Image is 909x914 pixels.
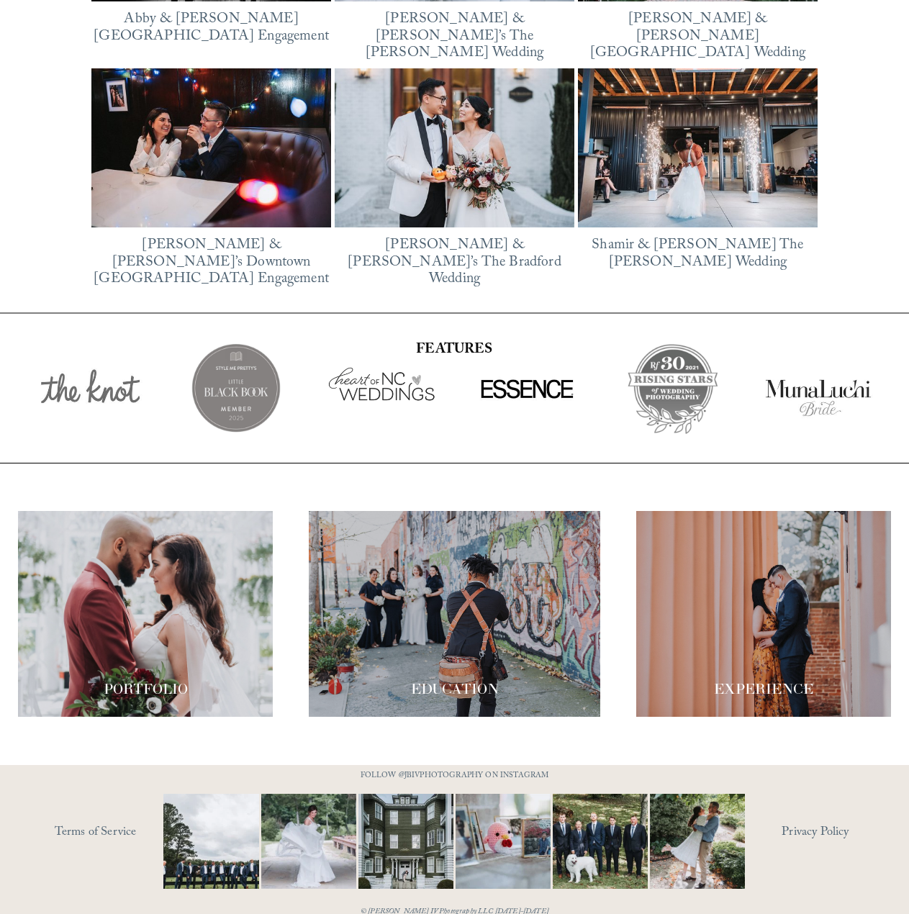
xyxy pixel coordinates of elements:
a: Terms of Service [55,821,200,845]
a: [PERSON_NAME] & [PERSON_NAME]’s The [PERSON_NAME] Wedding [366,8,543,66]
span: PORTFOLIO [104,680,188,697]
img: Definitely, not your typical #WideShotWednesday moment. It&rsquo;s all about the suits, the smile... [140,794,282,889]
a: Shamir & [PERSON_NAME] The [PERSON_NAME] Wedding [592,234,803,276]
img: Justine &amp; Xinli’s The Bradford Wedding [335,68,574,228]
img: Wideshots aren't just &quot;nice to have,&quot; they're a wedding day essential! 🙌 #Wideshotwedne... [344,794,467,889]
a: Abby & [PERSON_NAME][GEOGRAPHIC_DATA] Engagement [94,8,329,50]
img: It&rsquo;s that time of year where weddings and engagements pick up and I get the joy of capturin... [650,778,745,905]
img: Lorena &amp; Tom’s Downtown Durham Engagement [91,68,331,228]
img: Not every photo needs to be perfectly still, sometimes the best ones are the ones that feel like ... [238,794,380,889]
a: Privacy Policy [782,821,891,845]
p: FOLLOW @JBIVPHOTOGRAPHY ON INSTAGRAM [345,769,564,784]
strong: FEATURES [416,338,492,363]
span: EDUCATION [411,680,499,697]
img: Shamir &amp; Keegan’s The Meadows Raleigh Wedding [578,68,818,228]
span: EXPERIENCE [714,680,813,697]
a: [PERSON_NAME] & [PERSON_NAME]’s The Bradford Wedding [348,234,561,292]
img: This has got to be one of the cutest detail shots I've ever taken for a wedding! 📷 @thewoobles #I... [432,794,574,889]
img: Happy #InternationalDogDay to all the pups who have made wedding days, engagement sessions, and p... [529,794,671,889]
a: [PERSON_NAME] & [PERSON_NAME]’s Downtown [GEOGRAPHIC_DATA] Engagement [94,234,329,292]
a: [PERSON_NAME] & [PERSON_NAME][GEOGRAPHIC_DATA] Wedding [590,8,805,66]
